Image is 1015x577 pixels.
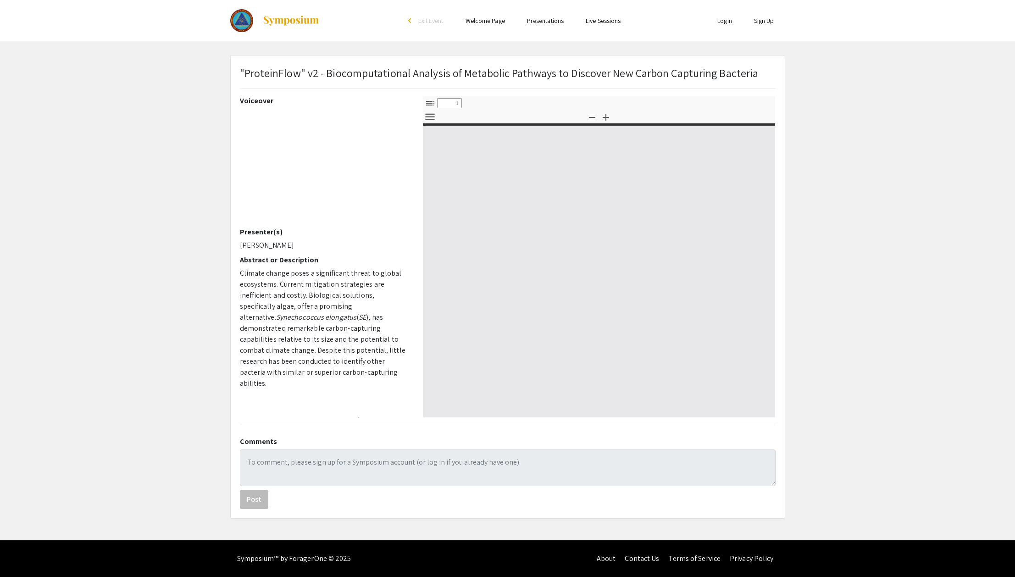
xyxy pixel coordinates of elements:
[359,312,366,322] em: SE
[584,110,600,123] button: Zoom Out
[586,17,621,25] a: Live Sessions
[240,96,409,105] h2: Voiceover
[240,240,409,251] p: [PERSON_NAME]
[754,17,774,25] a: Sign Up
[237,540,351,577] div: Symposium™ by ForagerOne © 2025
[240,227,409,236] h2: Presenter(s)
[230,9,254,32] img: 2025 Colorado Science and Engineering Fair
[598,110,614,123] button: Zoom In
[668,554,721,563] a: Terms of Service
[527,17,564,25] a: Presentations
[597,554,616,563] a: About
[356,312,359,322] span: (
[276,312,356,322] em: Synechococcus elongatus
[240,268,402,322] span: Climate change poses a significant threat to global ecosystems. Current mitigation strategies are...
[717,17,732,25] a: Login
[230,9,320,32] a: 2025 Colorado Science and Engineering Fair
[408,18,414,23] div: arrow_back_ios
[240,65,759,81] p: "ProteinFlow" v2 - Biocomputational Analysis of Metabolic Pathways to Discover New Carbon Capturi...
[422,97,438,110] button: Toggle Sidebar
[422,110,438,123] button: Tools
[418,17,444,25] span: Exit Event
[240,109,409,227] iframe: YouTube video player
[730,554,773,563] a: Privacy Policy
[240,255,409,264] h2: Abstract or Description
[625,554,659,563] a: Contact Us
[437,98,462,108] input: Page
[240,437,776,446] h2: Comments
[240,415,409,458] span: ProteinFlow is a computational workflow that bridges this gap by leveraging key information about...
[262,15,320,26] img: Symposium by ForagerOne
[466,17,505,25] a: Welcome Page
[240,312,405,388] span: ), has demonstrated remarkable carbon-capturing capabilities relative to its size and the potenti...
[240,490,268,509] button: Post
